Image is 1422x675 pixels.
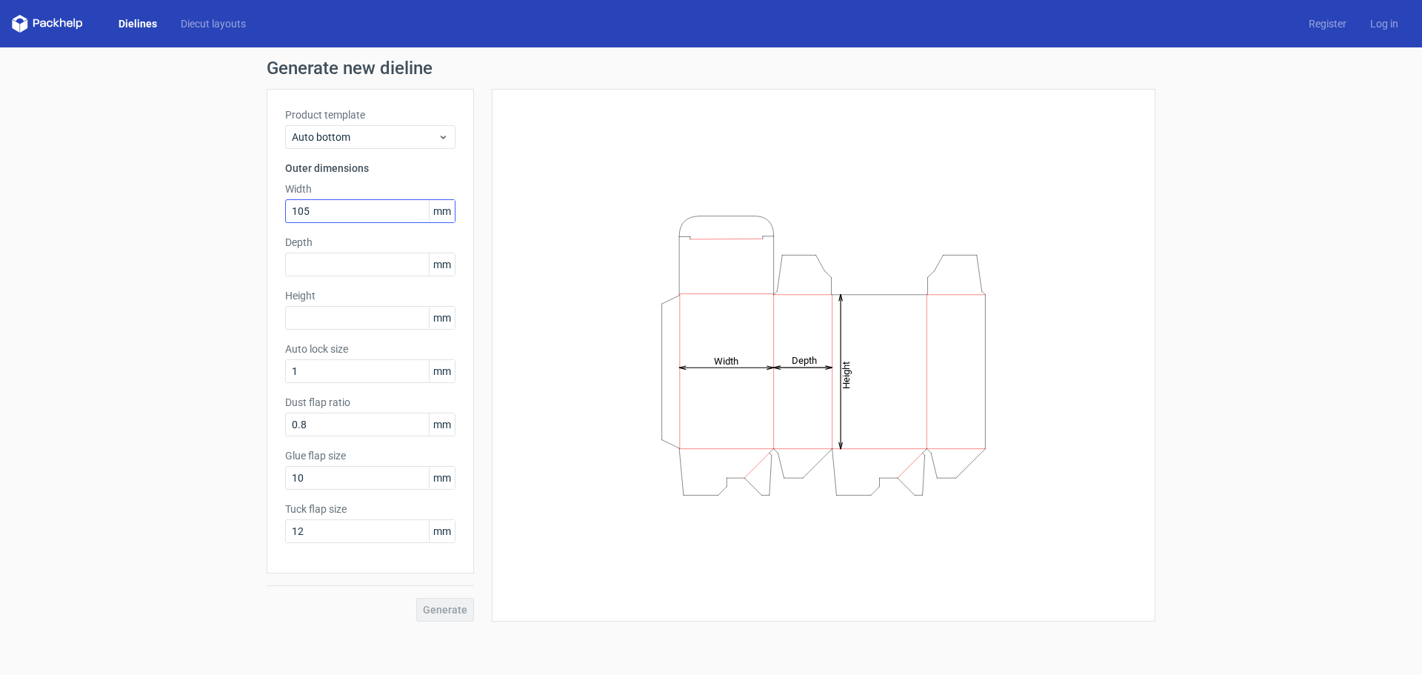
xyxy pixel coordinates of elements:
[285,107,455,122] label: Product template
[429,413,455,436] span: mm
[429,307,455,329] span: mm
[267,59,1155,77] h1: Generate new dieline
[292,130,438,144] span: Auto bottom
[429,467,455,489] span: mm
[169,16,258,31] a: Diecut layouts
[841,361,852,388] tspan: Height
[285,182,455,196] label: Width
[285,161,455,176] h3: Outer dimensions
[429,520,455,542] span: mm
[429,253,455,276] span: mm
[285,342,455,356] label: Auto lock size
[429,360,455,382] span: mm
[429,200,455,222] span: mm
[792,355,817,366] tspan: Depth
[107,16,169,31] a: Dielines
[285,395,455,410] label: Dust flap ratio
[714,355,738,366] tspan: Width
[1358,16,1410,31] a: Log in
[285,502,455,516] label: Tuck flap size
[285,288,455,303] label: Height
[1297,16,1358,31] a: Register
[285,235,455,250] label: Depth
[285,448,455,463] label: Glue flap size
